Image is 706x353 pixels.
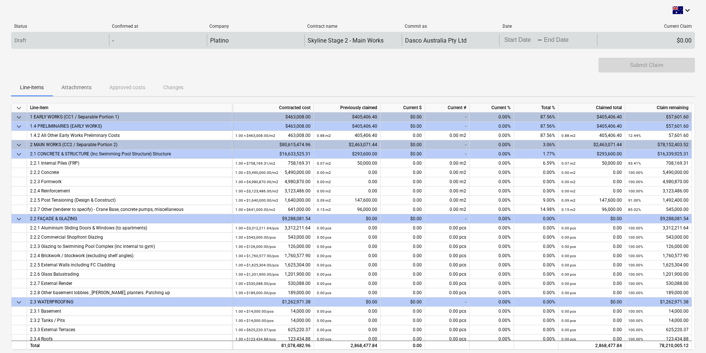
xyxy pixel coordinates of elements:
[470,325,514,334] div: 0.00%
[514,131,558,140] div: 87.56%
[561,270,622,279] div: 0.00
[561,161,576,165] small: 0.07 m2
[514,168,558,177] div: 0.00%
[561,196,622,205] div: 147,600.00
[425,214,470,223] div: -
[470,168,514,177] div: 0.00%
[317,168,377,177] div: 0.00
[314,149,381,159] div: $293,600.00
[317,177,377,186] div: 0.00
[314,140,381,149] div: $2,463,071.44
[30,251,229,260] div: 2.2.4 Brickwork / blockwork (excluding shelf angles).
[30,242,229,251] div: 2.2.3 Glazing to Swimming Pool Complex (inc internal to gym)
[514,334,558,344] div: 0.00%
[514,307,558,316] div: 0.00%
[628,270,689,279] div: 1,201,900.00
[314,122,381,131] div: $405,406.40
[235,263,279,267] small: 1.00 × $1,625,304.00 / pcs
[537,38,542,43] div: -
[235,288,311,297] div: 189,000.00
[381,270,425,279] div: 0.00
[425,242,470,251] div: 0.00 pcs
[317,186,377,196] div: 0.00
[597,34,695,46] div: $0.00
[30,112,229,122] div: 1 EARLY WORKS (CC1 / Separable Portion 1)
[425,279,470,288] div: 0.00 pcs
[317,288,377,297] div: 0.00
[542,35,577,46] input: End Date
[628,205,689,214] div: 545,000.00
[514,260,558,270] div: 0.00%
[425,325,470,334] div: 0.00 pcs
[235,131,311,140] div: 463,008.00
[381,205,425,214] div: 0.00
[27,340,232,350] div: Total
[425,307,470,316] div: 0.00 pcs
[628,245,643,249] small: 100.00%
[30,196,229,205] div: 2.2.5 Post Tensioning (Design & Construct)
[381,168,425,177] div: 0.00
[514,177,558,186] div: 0.00%
[235,196,311,205] div: 1,640,000.00
[514,196,558,205] div: 9.00%
[235,242,311,251] div: 126,000.00
[514,112,558,122] div: 87.56%
[232,149,314,159] div: $16,633,525.31
[235,208,275,212] small: 1.00 × $641,000.00 / m2
[317,226,331,230] small: 0.00 pcs
[425,288,470,297] div: 0.00 pcs
[561,168,622,177] div: 0.00
[232,297,314,307] div: $1,262,971.38
[470,177,514,186] div: 0.00%
[628,159,689,168] div: 708,169.31
[470,307,514,316] div: 0.00%
[30,131,229,140] div: 1.4.2 All Other Early Works Preliminary Costs
[232,214,314,223] div: $9,288,081.54
[514,223,558,233] div: 0.00%
[381,242,425,251] div: 0.00
[561,205,622,214] div: 96,000.00
[30,122,229,131] div: 1.4 PRELIMINARIES (EARLY WORKS)
[514,251,558,260] div: 0.00%
[561,235,576,239] small: 0.00 pcs
[30,186,229,196] div: 2.2.4 Reinforcement
[30,177,229,186] div: 2.2.3 Formwork
[307,24,399,29] div: Contract name
[470,196,514,205] div: 0.00%
[317,270,377,279] div: 0.00
[235,198,278,202] small: 1.00 × $1,640,000.00 / m2
[628,168,689,177] div: 5,490,000.00
[317,196,377,205] div: 147,600.00
[317,208,331,212] small: 0.15 m2
[235,279,311,288] div: 530,088.00
[425,297,470,307] div: -
[314,297,381,307] div: $0.00
[381,251,425,260] div: 0.00
[625,122,692,131] div: $57,601.60
[14,298,23,307] span: keyboard_arrow_down
[317,251,377,260] div: 0.00
[381,140,425,149] div: $0.00
[30,168,229,177] div: 2.2.2 Concrete
[558,297,625,307] div: $0.00
[470,260,514,270] div: 0.00%
[561,208,576,212] small: 0.15 m2
[232,112,314,122] div: $463,008.00
[30,223,229,233] div: 2.2.1 Aluminium Sliding Doors & Windows (to apartments)
[470,334,514,344] div: 0.00%
[425,103,470,112] div: Current #
[317,171,331,175] small: 0.00 m2
[235,272,279,276] small: 1.00 × $1,201,900.00 / pcs
[112,24,204,29] div: Confirmed at
[232,103,314,112] div: Contracted cost
[62,84,92,91] p: Attachments
[317,159,377,168] div: 50,000.00
[470,149,514,159] div: 0.00%
[317,223,377,233] div: 0.00
[514,149,558,159] div: 1.77%
[628,242,689,251] div: 126,000.00
[381,159,425,168] div: 0.00
[625,112,692,122] div: $57,601.60
[317,134,331,138] small: 0.88 m2
[30,279,229,288] div: 2.2.7 External Render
